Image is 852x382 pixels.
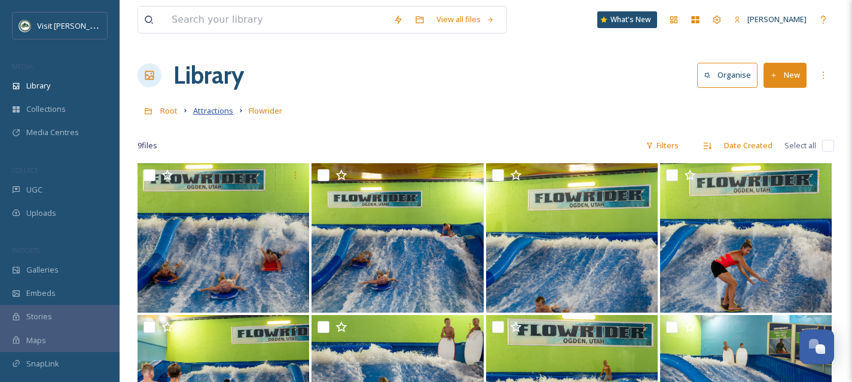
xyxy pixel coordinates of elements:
[26,127,79,138] span: Media Centres
[26,335,46,346] span: Maps
[640,134,685,157] div: Filters
[486,163,658,313] img: flowrider-2025-00017.jpg
[160,103,178,118] a: Root
[249,103,282,118] a: Flowrider
[166,7,387,33] input: Search your library
[697,63,764,87] a: Organise
[173,57,244,93] a: Library
[728,8,813,31] a: [PERSON_NAME]
[26,184,42,195] span: UGC
[430,8,500,31] a: View all files
[12,246,39,255] span: WIDGETS
[249,105,282,116] span: Flowrider
[12,166,38,175] span: COLLECT
[138,163,309,313] img: flowrider-2025-00019.jpg
[660,163,832,313] img: flowrider-2025-00016.jpg
[193,105,233,116] span: Attractions
[26,311,52,322] span: Stories
[26,207,56,219] span: Uploads
[26,288,56,299] span: Embeds
[747,14,807,25] span: [PERSON_NAME]
[799,329,834,364] button: Open Chat
[37,20,113,31] span: Visit [PERSON_NAME]
[718,134,778,157] div: Date Created
[19,20,31,32] img: Unknown.png
[193,103,233,118] a: Attractions
[764,63,807,87] button: New
[26,80,50,91] span: Library
[160,105,178,116] span: Root
[138,140,157,151] span: 9 file s
[697,63,758,87] button: Organise
[26,358,59,369] span: SnapLink
[597,11,657,28] a: What's New
[12,62,33,71] span: MEDIA
[312,163,483,313] img: flowrider-2025-00018.jpg
[784,140,816,151] span: Select all
[26,103,66,115] span: Collections
[26,264,59,276] span: Galleries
